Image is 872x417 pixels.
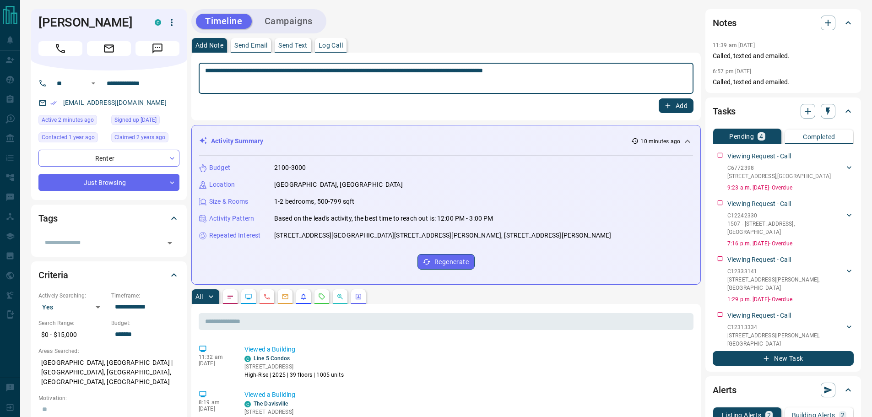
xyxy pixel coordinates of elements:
[713,77,854,87] p: Called, texted and emailed.
[729,133,754,140] p: Pending
[50,100,57,106] svg: Email Verified
[38,264,179,286] div: Criteria
[209,180,235,190] p: Location
[38,268,68,282] h2: Criteria
[199,399,231,406] p: 8:19 am
[195,293,203,300] p: All
[713,16,737,30] h2: Notes
[727,211,845,220] p: C12242330
[244,363,344,371] p: [STREET_ADDRESS]
[38,207,179,229] div: Tags
[727,295,854,303] p: 1:29 p.m. [DATE] - Overdue
[38,292,107,300] p: Actively Searching:
[199,406,231,412] p: [DATE]
[42,115,94,125] span: Active 2 minutes ago
[227,293,234,300] svg: Notes
[244,371,344,379] p: High-Rise | 2025 | 39 floors | 1005 units
[195,42,223,49] p: Add Note
[727,152,791,161] p: Viewing Request - Call
[199,360,231,367] p: [DATE]
[727,162,854,182] div: C6772398[STREET_ADDRESS],[GEOGRAPHIC_DATA]
[196,14,252,29] button: Timeline
[727,210,854,238] div: C122423301507 - [STREET_ADDRESS],[GEOGRAPHIC_DATA]
[209,197,249,206] p: Size & Rooms
[713,12,854,34] div: Notes
[274,180,403,190] p: [GEOGRAPHIC_DATA], [GEOGRAPHIC_DATA]
[88,78,99,89] button: Open
[274,197,354,206] p: 1-2 bedrooms, 500-799 sqft
[38,211,57,226] h2: Tags
[63,99,167,106] a: [EMAIL_ADDRESS][DOMAIN_NAME]
[254,401,288,407] a: The Davisville
[713,104,736,119] h2: Tasks
[244,390,690,400] p: Viewed a Building
[255,14,322,29] button: Campaigns
[111,132,179,145] div: Tue Nov 22 2022
[727,323,845,331] p: C12313334
[38,327,107,342] p: $0 - $15,000
[713,51,854,61] p: Called, texted and emailed.
[278,42,308,49] p: Send Text
[38,355,179,390] p: [GEOGRAPHIC_DATA], [GEOGRAPHIC_DATA] | [GEOGRAPHIC_DATA], [GEOGRAPHIC_DATA], [GEOGRAPHIC_DATA], [...
[713,379,854,401] div: Alerts
[759,133,763,140] p: 4
[300,293,307,300] svg: Listing Alerts
[713,383,737,397] h2: Alerts
[209,214,254,223] p: Activity Pattern
[727,220,845,236] p: 1507 - [STREET_ADDRESS] , [GEOGRAPHIC_DATA]
[659,98,693,113] button: Add
[727,311,791,320] p: Viewing Request - Call
[282,293,289,300] svg: Emails
[163,237,176,249] button: Open
[254,355,290,362] a: Line 5 Condos
[114,115,157,125] span: Signed up [DATE]
[211,136,263,146] p: Activity Summary
[244,345,690,354] p: Viewed a Building
[234,42,267,49] p: Send Email
[114,133,165,142] span: Claimed 2 years ago
[318,293,325,300] svg: Requests
[38,300,107,314] div: Yes
[727,267,845,276] p: C12333141
[727,199,791,209] p: Viewing Request - Call
[38,41,82,56] span: Call
[640,137,680,146] p: 10 minutes ago
[274,214,493,223] p: Based on the lead's activity, the best time to reach out is: 12:00 PM - 3:00 PM
[38,150,179,167] div: Renter
[199,354,231,360] p: 11:32 am
[111,319,179,327] p: Budget:
[727,239,854,248] p: 7:16 p.m. [DATE] - Overdue
[245,293,252,300] svg: Lead Browsing Activity
[155,19,161,26] div: condos.ca
[111,115,179,128] div: Mon Jun 06 2022
[336,293,344,300] svg: Opportunities
[38,115,107,128] div: Wed Aug 13 2025
[274,231,611,240] p: [STREET_ADDRESS][GEOGRAPHIC_DATA][STREET_ADDRESS][PERSON_NAME], [STREET_ADDRESS][PERSON_NAME]
[38,132,107,145] div: Fri Sep 15 2023
[803,134,835,140] p: Completed
[727,255,791,265] p: Viewing Request - Call
[727,276,845,292] p: [STREET_ADDRESS][PERSON_NAME] , [GEOGRAPHIC_DATA]
[135,41,179,56] span: Message
[87,41,131,56] span: Email
[727,164,831,172] p: C6772398
[355,293,362,300] svg: Agent Actions
[713,42,755,49] p: 11:39 am [DATE]
[111,292,179,300] p: Timeframe:
[274,163,306,173] p: 2100-3000
[42,133,95,142] span: Contacted 1 year ago
[244,401,251,407] div: condos.ca
[38,174,179,191] div: Just Browsing
[263,293,271,300] svg: Calls
[319,42,343,49] p: Log Call
[727,265,854,294] div: C12333141[STREET_ADDRESS][PERSON_NAME],[GEOGRAPHIC_DATA]
[244,408,320,416] p: [STREET_ADDRESS]
[417,254,475,270] button: Regenerate
[209,231,260,240] p: Repeated Interest
[727,321,854,350] div: C12313334[STREET_ADDRESS][PERSON_NAME],[GEOGRAPHIC_DATA]
[713,68,752,75] p: 6:57 pm [DATE]
[38,394,179,402] p: Motivation:
[199,133,693,150] div: Activity Summary10 minutes ago
[244,356,251,362] div: condos.ca
[727,331,845,348] p: [STREET_ADDRESS][PERSON_NAME] , [GEOGRAPHIC_DATA]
